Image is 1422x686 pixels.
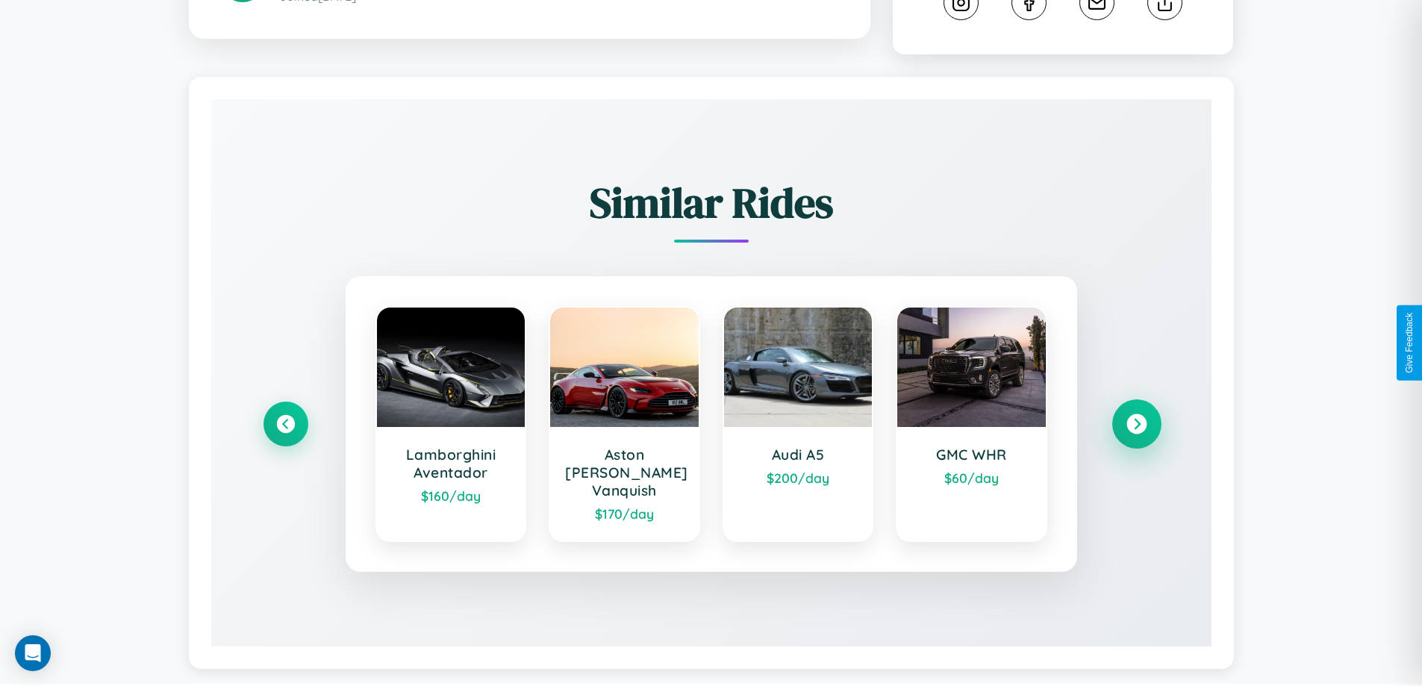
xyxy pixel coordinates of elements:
[15,635,51,671] div: Open Intercom Messenger
[1404,313,1415,373] div: Give Feedback
[263,174,1159,231] h2: Similar Rides
[912,446,1031,464] h3: GMC WHR
[723,306,874,542] a: Audi A5$200/day
[896,306,1047,542] a: GMC WHR$60/day
[739,446,858,464] h3: Audi A5
[739,470,858,486] div: $ 200 /day
[392,446,511,481] h3: Lamborghini Aventador
[565,446,684,499] h3: Aston [PERSON_NAME] Vanquish
[392,487,511,504] div: $ 160 /day
[565,505,684,522] div: $ 170 /day
[375,306,527,542] a: Lamborghini Aventador$160/day
[912,470,1031,486] div: $ 60 /day
[549,306,700,542] a: Aston [PERSON_NAME] Vanquish$170/day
